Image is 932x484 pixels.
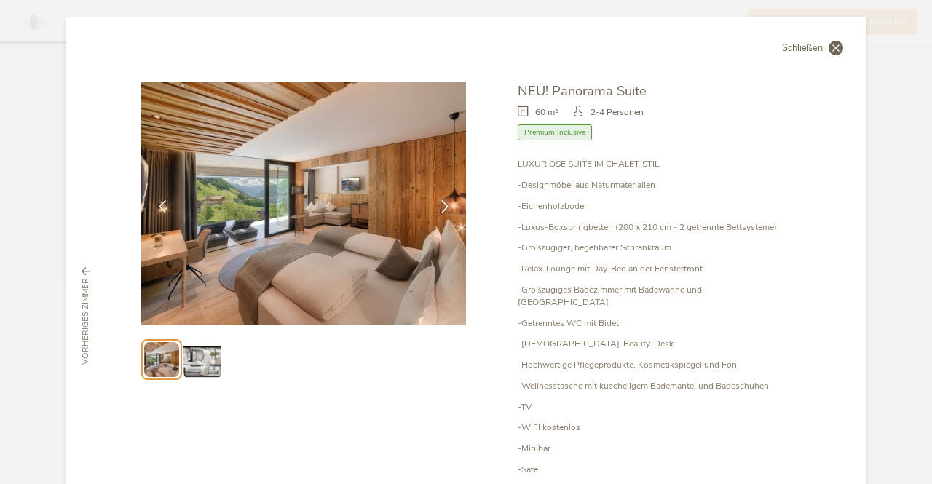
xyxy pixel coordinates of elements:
[535,106,558,119] span: 60 m²
[141,82,466,325] img: NEU! Panorama Suite
[782,44,823,53] span: Schließen
[518,221,791,234] p: -Luxus-Boxspringbetten (200 x 210 cm - 2 getrennte Bettsysteme)
[518,284,791,309] p: -Großzügiges Badezimmer mit Badewanne und [GEOGRAPHIC_DATA]
[518,200,791,213] p: -Eichenholzboden
[518,158,791,170] p: LUXURIÖSE SUITE IM CHALET-STIL
[80,278,92,365] span: vorheriges Zimmer
[518,263,791,275] p: -Relax-Lounge mit Day-Bed an der Fensterfront
[518,179,791,191] p: -Designmöbel aus Naturmaterialien
[518,82,647,100] span: NEU! Panorama Suite
[518,124,592,141] span: Premium Inclusive
[518,242,791,254] p: -Großzügiger, begehbarer Schrankraum
[591,106,644,119] span: 2-4 Personen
